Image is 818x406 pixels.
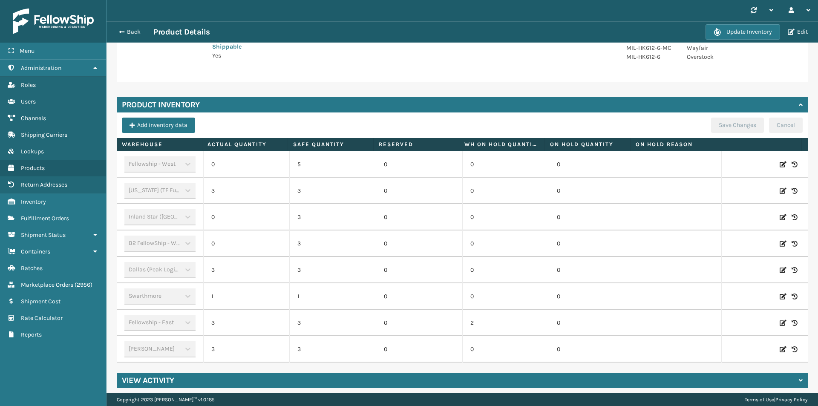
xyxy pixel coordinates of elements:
[21,148,44,155] span: Lookups
[384,266,455,274] p: 0
[384,239,455,248] p: 0
[792,345,798,354] i: Inventory History
[203,257,290,283] td: 3
[745,393,808,406] div: |
[289,336,376,363] td: 3
[21,198,46,205] span: Inventory
[462,336,549,363] td: 0
[780,213,786,222] i: Edit
[21,281,73,288] span: Marketplace Orders
[384,292,455,301] p: 0
[13,9,94,34] img: logo
[289,204,376,230] td: 3
[549,178,635,204] td: 0
[549,283,635,310] td: 0
[792,213,798,222] i: Inventory History
[289,283,376,310] td: 1
[462,230,549,257] td: 0
[203,178,290,204] td: 3
[203,230,290,257] td: 0
[203,336,290,363] td: 3
[769,118,803,133] button: Cancel
[780,345,786,354] i: Edit
[384,187,455,195] p: 0
[289,178,376,204] td: 3
[21,298,60,305] span: Shipment Cost
[21,81,36,89] span: Roles
[289,151,376,178] td: 5
[462,178,549,204] td: 0
[549,336,635,363] td: 0
[117,393,215,406] p: Copyright 2023 [PERSON_NAME]™ v 1.0.185
[122,375,174,386] h4: View Activity
[549,204,635,230] td: 0
[706,24,780,40] button: Update Inventory
[462,257,549,283] td: 0
[21,265,43,272] span: Batches
[626,43,677,52] p: MIL-HK612-6-MC
[21,115,46,122] span: Channels
[207,141,282,148] label: Actual Quantity
[21,331,42,338] span: Reports
[21,231,66,239] span: Shipment Status
[20,47,35,55] span: Menu
[792,160,798,169] i: Inventory History
[21,248,50,255] span: Containers
[21,98,36,105] span: Users
[780,239,786,248] i: Edit
[464,141,539,148] label: WH On hold quantity
[75,281,92,288] span: ( 2956 )
[293,141,368,148] label: Safe Quantity
[792,187,798,195] i: Inventory History
[462,151,549,178] td: 0
[384,345,455,354] p: 0
[384,319,455,327] p: 0
[21,164,45,172] span: Products
[462,283,549,310] td: 0
[203,151,290,178] td: 0
[289,310,376,336] td: 3
[711,118,764,133] button: Save Changes
[21,215,69,222] span: Fulfillment Orders
[549,151,635,178] td: 0
[384,213,455,222] p: 0
[122,118,195,133] button: Add inventory data
[780,319,786,327] i: Edit
[212,42,337,51] p: Shippable
[114,28,153,36] button: Back
[289,230,376,257] td: 3
[122,141,197,148] label: Warehouse
[462,310,549,336] td: 2
[289,257,376,283] td: 3
[792,239,798,248] i: Inventory History
[549,257,635,283] td: 0
[384,160,455,169] p: 0
[792,319,798,327] i: Inventory History
[687,43,737,52] p: Wayfair
[21,314,63,322] span: Rate Calculator
[792,292,798,301] i: Inventory History
[636,141,711,148] label: On Hold Reason
[21,64,61,72] span: Administration
[462,204,549,230] td: 0
[780,292,786,301] i: Edit
[785,28,810,36] button: Edit
[687,52,737,61] p: Overstock
[549,310,635,336] td: 0
[780,266,786,274] i: Edit
[153,27,210,37] h3: Product Details
[203,310,290,336] td: 3
[550,141,625,148] label: On Hold Quantity
[212,51,337,60] p: Yes
[626,52,677,61] p: MIL-HK612-6
[780,187,786,195] i: Edit
[21,131,67,138] span: Shipping Carriers
[203,204,290,230] td: 0
[775,397,808,403] a: Privacy Policy
[203,283,290,310] td: 1
[780,160,786,169] i: Edit
[745,397,774,403] a: Terms of Use
[549,230,635,257] td: 0
[21,181,67,188] span: Return Addresses
[379,141,454,148] label: Reserved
